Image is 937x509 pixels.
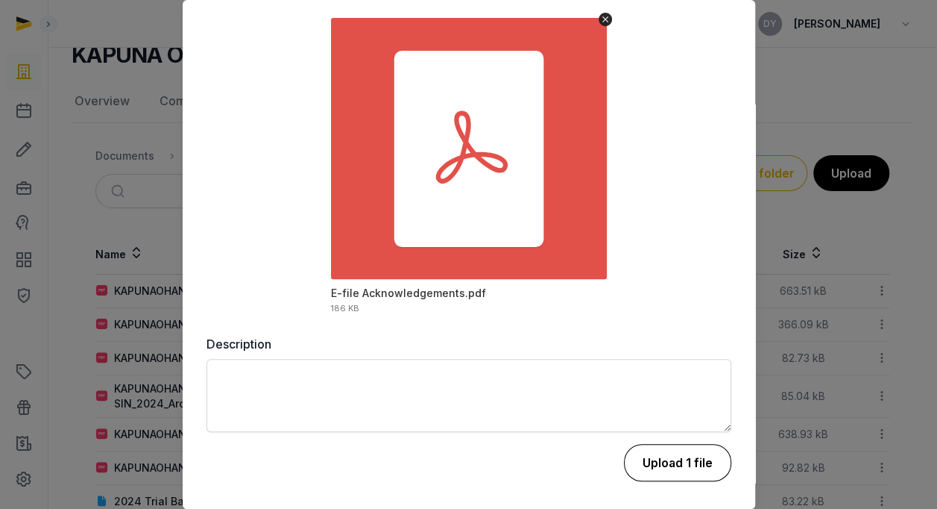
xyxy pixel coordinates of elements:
button: Upload 1 file [624,444,731,481]
iframe: Chat Widget [669,336,937,509]
div: 186 KB [331,305,359,313]
label: Description [206,335,731,353]
button: Remove file [599,13,612,26]
div: E-file Acknowledgements.pdf [331,286,486,301]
